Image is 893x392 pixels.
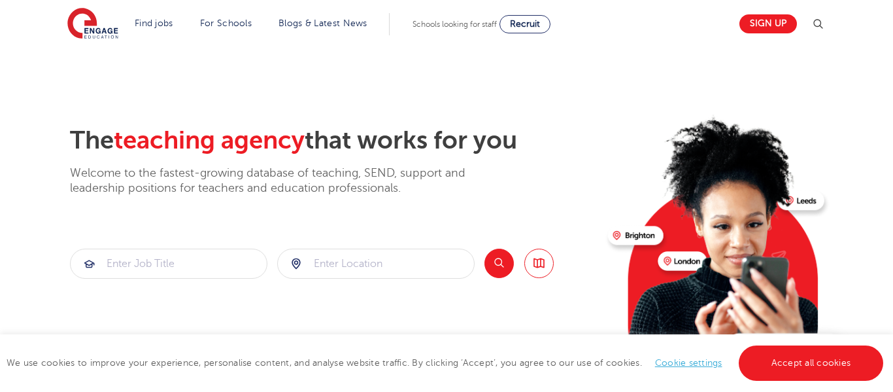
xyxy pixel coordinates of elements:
[278,18,367,28] a: Blogs & Latest News
[67,8,118,41] img: Engage Education
[71,249,267,278] input: Submit
[484,249,514,278] button: Search
[7,358,886,368] span: We use cookies to improve your experience, personalise content, and analyse website traffic. By c...
[277,249,475,279] div: Submit
[739,14,797,33] a: Sign up
[114,126,305,154] span: teaching agency
[510,19,540,29] span: Recruit
[499,15,550,33] a: Recruit
[70,331,598,355] p: Trending searches
[70,249,267,279] div: Submit
[70,166,501,196] p: Welcome to the fastest-growing database of teaching, SEND, support and leadership positions for t...
[70,126,598,156] h2: The that works for you
[135,18,173,28] a: Find jobs
[739,346,884,381] a: Accept all cookies
[413,20,497,29] span: Schools looking for staff
[200,18,252,28] a: For Schools
[278,249,474,278] input: Submit
[655,358,722,368] a: Cookie settings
